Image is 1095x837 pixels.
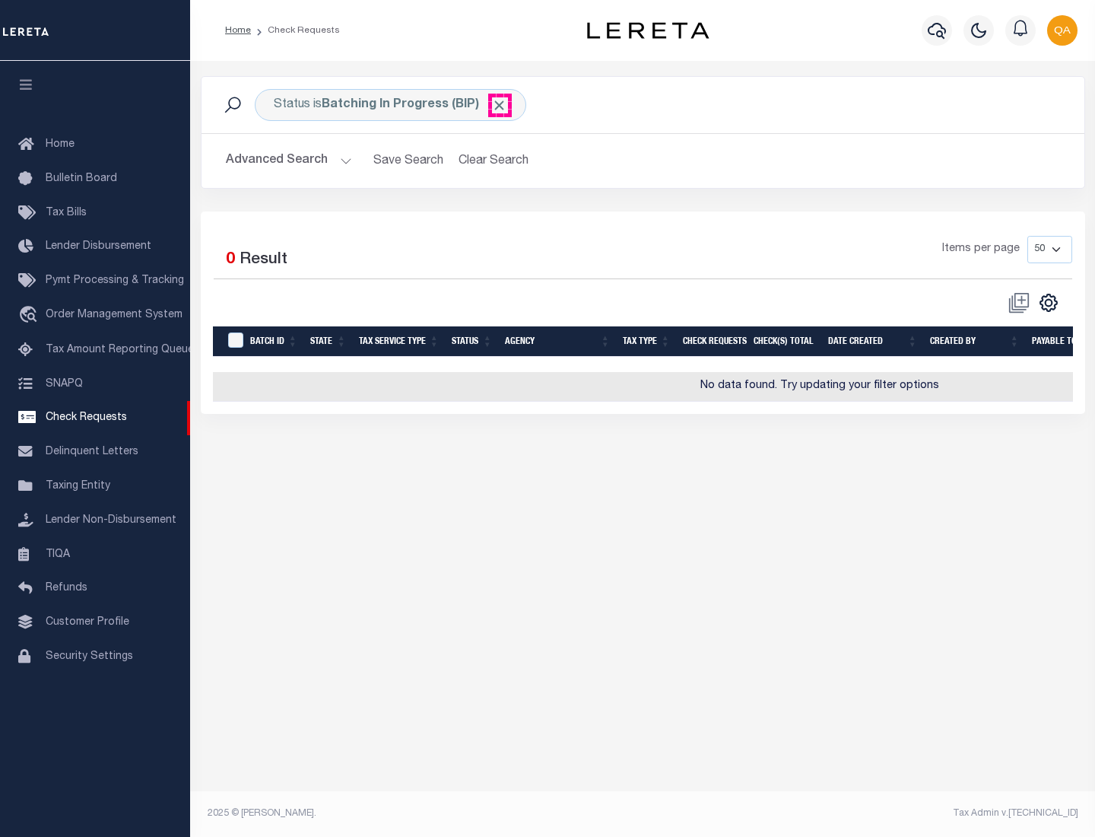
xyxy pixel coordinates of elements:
[617,326,677,358] th: Tax Type: activate to sort column ascending
[446,326,499,358] th: Status: activate to sort column ascending
[491,97,507,113] span: Click to Remove
[46,651,133,662] span: Security Settings
[499,326,617,358] th: Agency: activate to sort column ascending
[251,24,340,37] li: Check Requests
[1047,15,1078,46] img: svg+xml;base64,PHN2ZyB4bWxucz0iaHR0cDovL3d3dy53My5vcmcvMjAwMC9zdmciIHBvaW50ZXItZXZlbnRzPSJub25lIi...
[364,146,452,176] button: Save Search
[240,248,287,272] label: Result
[255,89,526,121] div: Status is
[322,99,507,111] b: Batching In Progress (BIP)
[46,310,182,320] span: Order Management System
[226,252,235,268] span: 0
[46,412,127,423] span: Check Requests
[46,345,194,355] span: Tax Amount Reporting Queue
[747,326,822,358] th: Check(s) Total
[587,22,709,39] img: logo-dark.svg
[46,481,110,492] span: Taxing Entity
[196,807,643,820] div: 2025 © [PERSON_NAME].
[304,326,353,358] th: State: activate to sort column ascending
[822,326,924,358] th: Date Created: activate to sort column ascending
[353,326,446,358] th: Tax Service Type: activate to sort column ascending
[677,326,747,358] th: Check Requests
[18,306,43,326] i: travel_explore
[46,515,176,526] span: Lender Non-Disbursement
[942,241,1020,258] span: Items per page
[46,208,87,218] span: Tax Bills
[654,807,1078,820] div: Tax Admin v.[TECHNICAL_ID]
[46,275,184,286] span: Pymt Processing & Tracking
[46,583,87,594] span: Refunds
[46,447,138,457] span: Delinquent Letters
[46,139,75,150] span: Home
[46,378,83,389] span: SNAPQ
[46,549,70,559] span: TIQA
[225,26,251,35] a: Home
[46,173,117,184] span: Bulletin Board
[46,617,129,628] span: Customer Profile
[244,326,304,358] th: Batch Id: activate to sort column ascending
[46,241,151,252] span: Lender Disbursement
[452,146,535,176] button: Clear Search
[924,326,1026,358] th: Created By: activate to sort column ascending
[226,146,352,176] button: Advanced Search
